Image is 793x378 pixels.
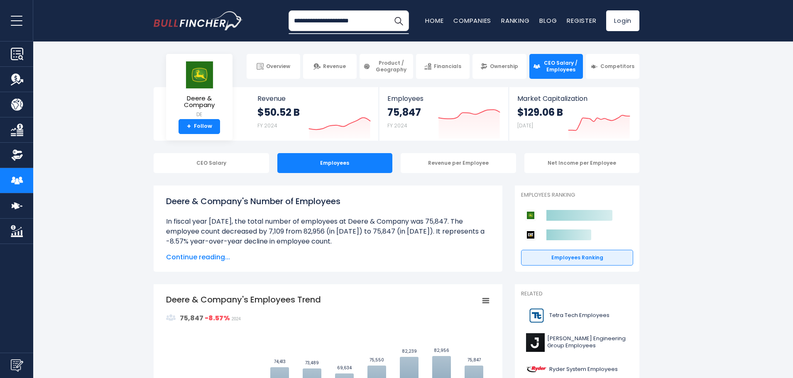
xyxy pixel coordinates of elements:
a: CEO Salary / Employees [529,54,583,79]
span: Employees [387,95,500,102]
a: Ownership [472,54,526,79]
small: DE [173,111,226,118]
text: 75,550 [370,357,384,363]
strong: $129.06 B [517,106,563,119]
span: [PERSON_NAME] Engineering Group Employees [547,335,628,349]
a: Revenue [303,54,357,79]
span: Product / Geography [373,60,409,73]
span: Tetra Tech Employees [549,312,609,319]
img: J logo [526,333,545,352]
span: 2024 [232,317,241,321]
text: 75,847 [467,357,481,363]
h1: Deere & Company's Number of Employees [166,195,490,207]
span: Revenue [323,63,346,70]
img: Ownership [11,149,23,161]
span: Market Capitalization [517,95,630,102]
a: Deere & Company DE [172,61,226,119]
a: Go to homepage [154,11,243,30]
text: 82,956 [434,347,449,354]
a: Companies [453,16,491,25]
strong: 75,847 [387,106,421,119]
span: Overview [266,63,290,70]
span: Ownership [490,63,518,70]
a: Register [567,16,596,25]
img: TTEK logo [526,306,547,325]
span: Deere & Company [173,95,226,109]
span: Continue reading... [166,252,490,262]
img: graph_employee_icon.svg [166,313,176,323]
a: +Follow [179,119,220,134]
small: FY 2024 [387,122,407,129]
a: Home [425,16,443,25]
span: Competitors [600,63,634,70]
span: Ryder System Employees [549,366,618,373]
li: In fiscal year [DATE], the total number of employees at Deere & Company was 75,847. The employee ... [166,217,490,246]
span: Revenue [257,95,371,102]
a: Market Capitalization $129.06 B [DATE] [509,87,639,141]
text: 82,239 [402,348,417,354]
a: Competitors [586,54,639,79]
div: Revenue per Employee [401,153,516,173]
span: Financials [434,63,461,70]
a: Overview [247,54,300,79]
a: Employees 75,847 FY 2024 [379,87,508,141]
small: FY 2024 [257,122,277,129]
a: Product / Geography [360,54,413,79]
span: CEO Salary / Employees [543,60,579,73]
a: Employees Ranking [521,250,633,266]
strong: -8.57% [205,313,230,323]
a: Revenue $50.52 B FY 2024 [249,87,379,141]
button: Search [388,10,409,31]
tspan: Deere & Company's Employees Trend [166,294,321,305]
a: Financials [416,54,470,79]
img: Caterpillar competitors logo [525,229,536,240]
a: Login [606,10,639,31]
small: [DATE] [517,122,533,129]
strong: + [187,123,191,130]
a: Ranking [501,16,529,25]
text: 69,634 [337,365,352,371]
div: CEO Salary [154,153,269,173]
p: Related [521,290,633,298]
text: 74,413 [274,358,286,365]
div: Employees [277,153,393,173]
a: Tetra Tech Employees [521,304,633,327]
a: [PERSON_NAME] Engineering Group Employees [521,331,633,354]
p: Employees Ranking [521,192,633,199]
div: Net Income per Employee [524,153,640,173]
strong: 75,847 [180,313,203,323]
strong: $50.52 B [257,106,300,119]
a: Blog [539,16,557,25]
text: 73,489 [305,360,319,366]
img: bullfincher logo [154,11,243,30]
img: Deere & Company competitors logo [525,210,536,221]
